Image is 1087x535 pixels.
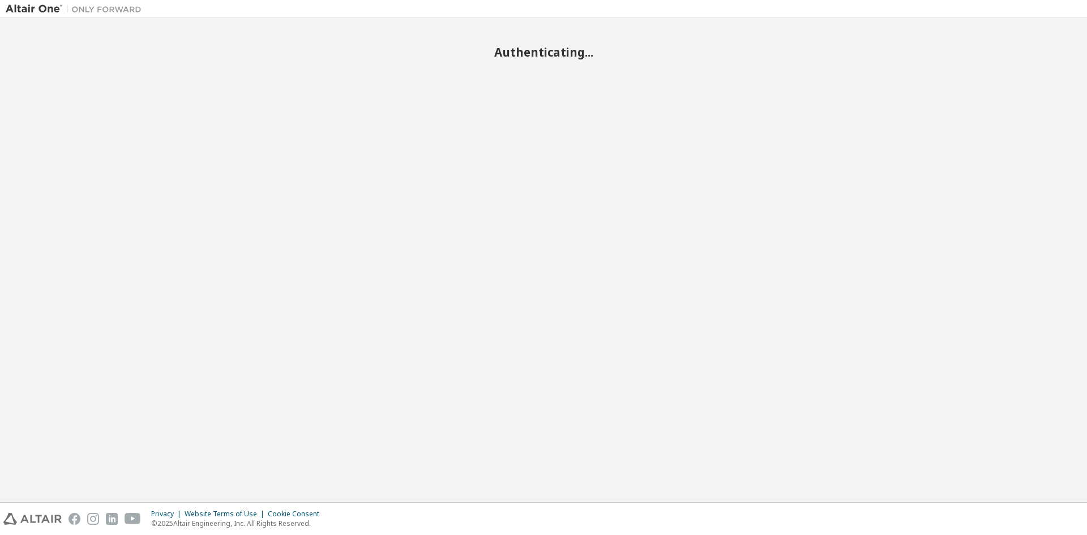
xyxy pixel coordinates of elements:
[6,45,1081,59] h2: Authenticating...
[69,513,80,525] img: facebook.svg
[185,510,268,519] div: Website Terms of Use
[268,510,326,519] div: Cookie Consent
[151,519,326,528] p: © 2025 Altair Engineering, Inc. All Rights Reserved.
[125,513,141,525] img: youtube.svg
[87,513,99,525] img: instagram.svg
[6,3,147,15] img: Altair One
[106,513,118,525] img: linkedin.svg
[151,510,185,519] div: Privacy
[3,513,62,525] img: altair_logo.svg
